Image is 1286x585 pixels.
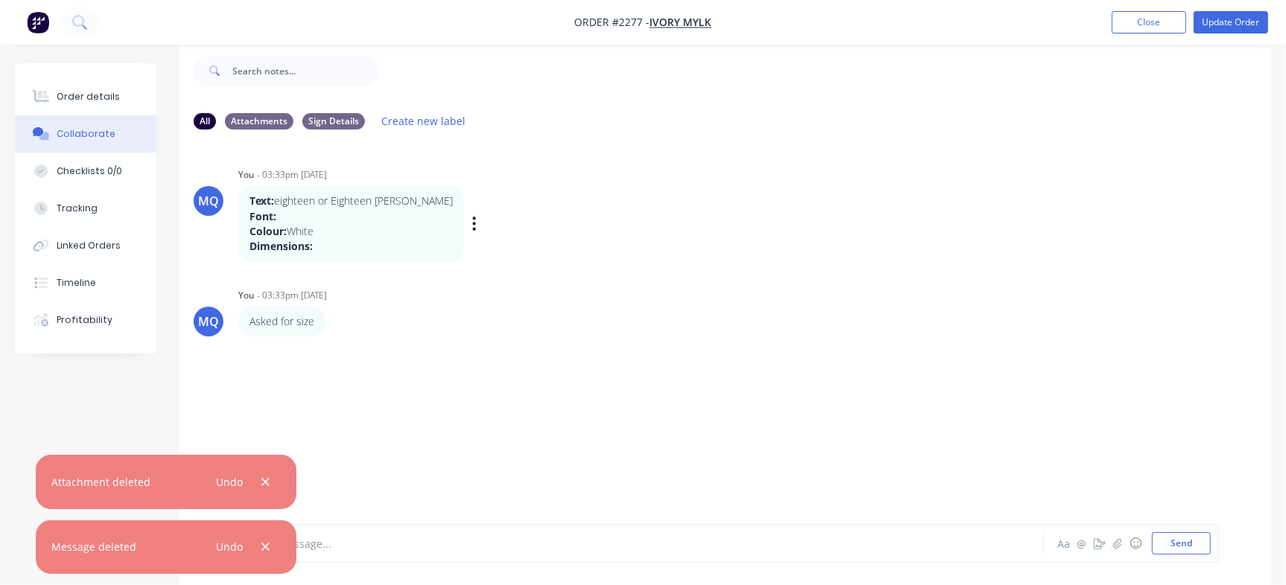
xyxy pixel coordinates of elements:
[1127,534,1145,552] button: ☺
[198,313,219,330] div: MQ
[249,239,313,253] strong: Dimensions:
[374,111,474,131] button: Create new label
[232,56,380,86] input: Search notes...
[27,11,49,33] img: Factory
[57,164,122,178] div: Checklists 0/0
[238,168,254,182] div: You
[1112,11,1186,33] button: Close
[15,153,156,190] button: Checklists 0/0
[650,16,712,30] a: Ivory Mylk
[249,209,276,223] strong: Font:
[1194,11,1268,33] button: Update Order
[575,16,650,30] span: Order #2277 -
[208,472,250,492] button: Undo
[208,537,250,557] button: Undo
[1152,532,1211,554] button: Send
[249,224,287,238] strong: Colour:
[15,301,156,339] button: Profitability
[238,289,254,302] div: You
[57,239,121,252] div: Linked Orders
[257,289,327,302] div: - 03:33pm [DATE]
[225,113,293,130] div: Attachments
[15,264,156,301] button: Timeline
[57,90,120,103] div: Order details
[15,115,156,153] button: Collaborate
[1073,534,1091,552] button: @
[15,227,156,264] button: Linked Orders
[15,190,156,227] button: Tracking
[57,276,96,290] div: Timeline
[249,224,453,239] p: White
[57,313,112,327] div: Profitability
[1055,534,1073,552] button: Aa
[257,168,327,182] div: - 03:33pm [DATE]
[249,194,453,208] p: eighteen or Eighteen [PERSON_NAME]
[57,127,115,141] div: Collaborate
[51,539,136,554] div: Message deleted
[57,202,98,215] div: Tracking
[51,474,150,490] div: Attachment deleted
[249,314,314,329] p: Asked for size
[198,192,219,210] div: MQ
[302,113,365,130] div: Sign Details
[249,194,274,208] strong: Text:
[194,113,216,130] div: All
[15,78,156,115] button: Order details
